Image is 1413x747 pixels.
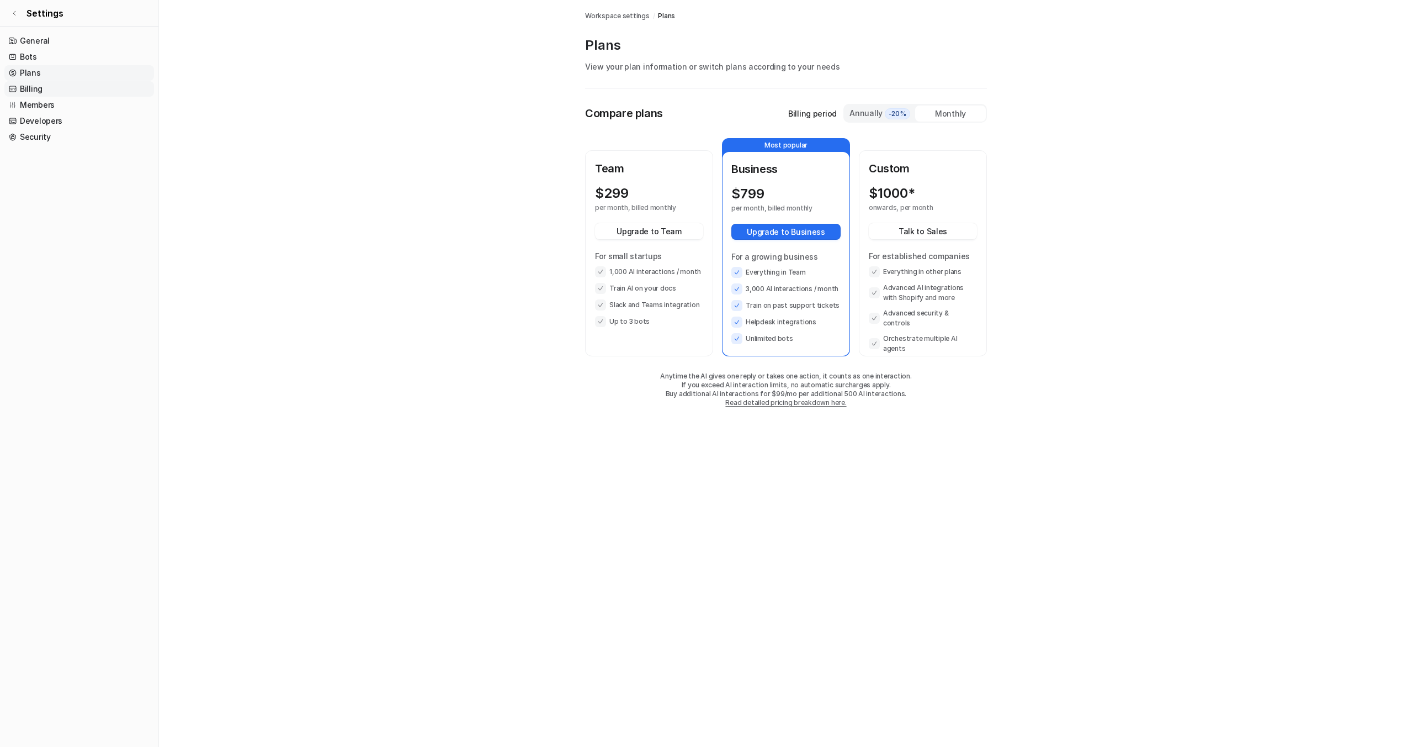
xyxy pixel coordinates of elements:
[585,36,987,54] p: Plans
[788,108,837,119] p: Billing period
[653,11,655,21] span: /
[585,381,987,390] p: If you exceed AI interaction limits, no automatic surcharges apply.
[731,251,841,262] p: For a growing business
[595,203,683,212] p: per month, billed monthly
[885,108,910,119] span: -20%
[731,300,841,311] li: Train on past support tickets
[585,372,987,381] p: Anytime the AI gives one reply or takes one action, it counts as one interaction.
[731,267,841,278] li: Everything in Team
[915,106,986,122] div: Monthly
[731,317,841,328] li: Helpdesk integrations
[595,186,629,201] p: $ 299
[595,283,703,294] li: Train AI on your docs
[595,223,703,239] button: Upgrade to Team
[723,139,849,152] p: Most popular
[4,49,154,65] a: Bots
[595,160,703,177] p: Team
[4,65,154,81] a: Plans
[869,308,977,328] li: Advanced security & controls
[585,105,663,122] p: Compare plans
[725,398,846,407] a: Read detailed pricing breakdown here.
[26,7,63,20] span: Settings
[869,223,977,239] button: Talk to Sales
[585,61,987,72] p: View your plan information or switch plans according to your needs
[869,250,977,262] p: For established companies
[595,316,703,327] li: Up to 3 bots
[4,81,154,97] a: Billing
[658,11,675,21] a: Plans
[869,186,915,201] p: $ 1000*
[4,113,154,129] a: Developers
[731,224,841,240] button: Upgrade to Business
[869,334,977,354] li: Orchestrate multiple AI agents
[869,203,957,212] p: onwards, per month
[4,97,154,113] a: Members
[595,266,703,277] li: 1,000 AI interactions / month
[585,11,650,21] a: Workspace settings
[595,299,703,311] li: Slack and Teams integration
[585,390,987,398] p: Buy additional AI interactions for $99/mo per additional 500 AI interactions.
[595,250,703,262] p: For small startups
[731,204,821,213] p: per month, billed monthly
[731,161,841,177] p: Business
[4,129,154,145] a: Security
[731,333,841,344] li: Unlimited bots
[869,283,977,303] li: Advanced AI integrations with Shopify and more
[869,266,977,277] li: Everything in other plans
[731,283,841,294] li: 3,000 AI interactions / month
[4,33,154,49] a: General
[731,186,764,202] p: $ 799
[869,160,977,177] p: Custom
[849,107,911,119] div: Annually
